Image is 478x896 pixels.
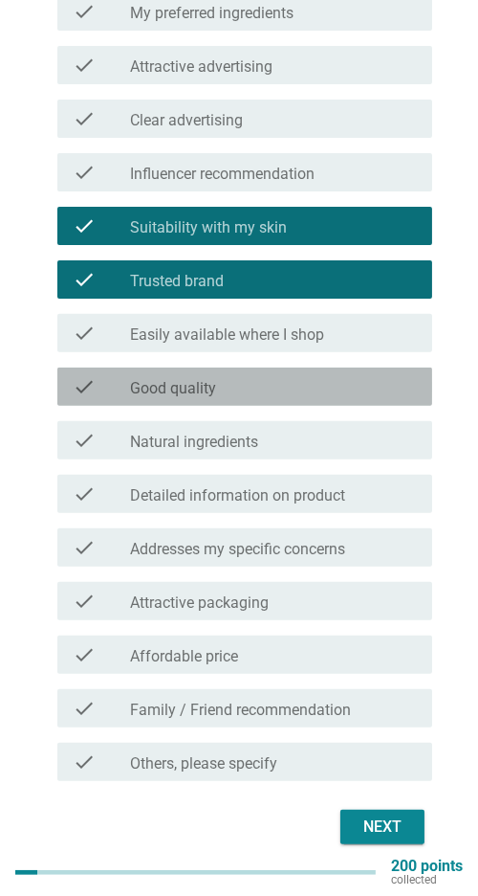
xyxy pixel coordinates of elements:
[130,272,224,291] label: Trusted brand
[130,4,293,23] label: My preferred ingredients
[73,536,96,559] i: check
[130,433,258,452] label: Natural ingredients
[130,594,269,613] label: Attractive packaging
[130,701,351,720] label: Family / Friend recommendation
[73,161,96,184] i: check
[73,322,96,345] i: check
[73,107,96,130] i: check
[73,643,96,666] i: check
[130,754,277,773] label: Others, please specify
[130,111,243,130] label: Clear advertising
[340,810,424,844] button: Next
[130,647,238,666] label: Affordable price
[73,214,96,237] i: check
[73,590,96,613] i: check
[73,429,96,452] i: check
[73,697,96,720] i: check
[391,860,463,873] p: 200 points
[73,482,96,505] i: check
[130,540,345,559] label: Addresses my specific concerns
[130,325,324,345] label: Easily available where I shop
[356,816,409,839] div: Next
[130,218,287,237] label: Suitability with my skin
[73,750,96,773] i: check
[73,375,96,398] i: check
[130,379,216,398] label: Good quality
[391,873,463,886] p: collected
[73,268,96,291] i: check
[130,165,315,184] label: Influencer recommendation
[130,57,272,77] label: Attractive advertising
[130,486,345,505] label: Detailed information on product
[73,54,96,77] i: check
